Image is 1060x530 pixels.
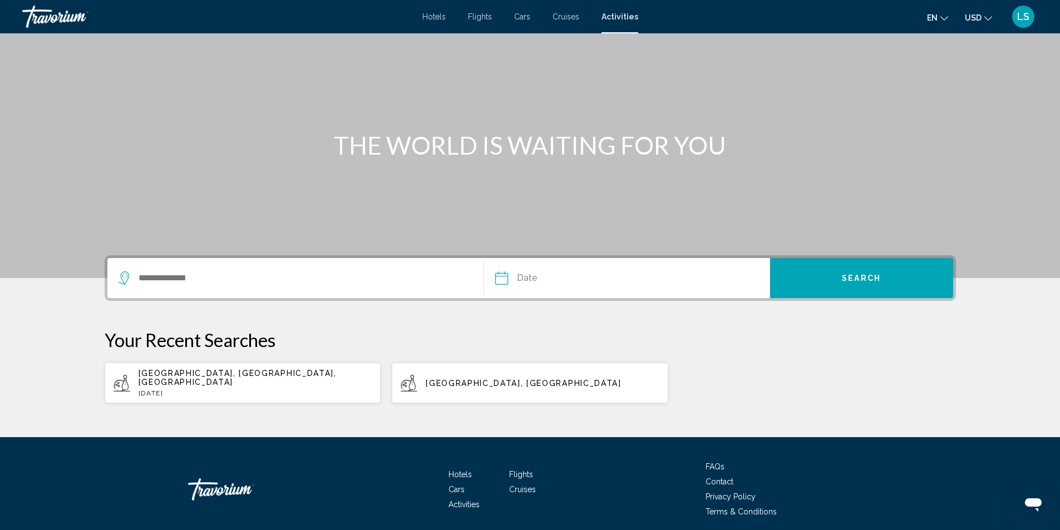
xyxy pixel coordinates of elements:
a: Activities [448,500,480,509]
span: USD [965,13,982,22]
button: Search [770,258,953,298]
button: [GEOGRAPHIC_DATA], [GEOGRAPHIC_DATA] [392,362,668,404]
a: Contact [706,477,733,486]
span: LS [1017,11,1029,22]
a: Travorium [22,6,411,28]
a: Activities [602,12,638,21]
h1: THE WORLD IS WAITING FOR YOU [322,131,739,160]
button: [GEOGRAPHIC_DATA], [GEOGRAPHIC_DATA], [GEOGRAPHIC_DATA][DATE] [105,362,381,404]
a: Cars [514,12,530,21]
span: Search [842,274,881,283]
button: User Menu [1009,5,1038,28]
a: Hotels [422,12,446,21]
a: Flights [509,470,533,479]
a: Travorium [188,473,299,506]
p: [DATE] [139,389,372,397]
span: en [927,13,938,22]
a: FAQs [706,462,724,471]
button: Change currency [965,9,992,26]
p: Your Recent Searches [105,329,956,351]
a: Cars [448,485,465,494]
a: Cruises [509,485,536,494]
a: Flights [468,12,492,21]
span: [GEOGRAPHIC_DATA], [GEOGRAPHIC_DATA], [GEOGRAPHIC_DATA] [139,369,337,387]
span: [GEOGRAPHIC_DATA], [GEOGRAPHIC_DATA] [426,379,621,388]
a: Terms & Conditions [706,507,777,516]
a: Privacy Policy [706,492,756,501]
iframe: Button to launch messaging window [1015,486,1051,521]
button: Date [495,258,769,298]
a: Hotels [448,470,472,479]
button: Change language [927,9,948,26]
div: Search widget [107,258,953,298]
a: Cruises [553,12,579,21]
